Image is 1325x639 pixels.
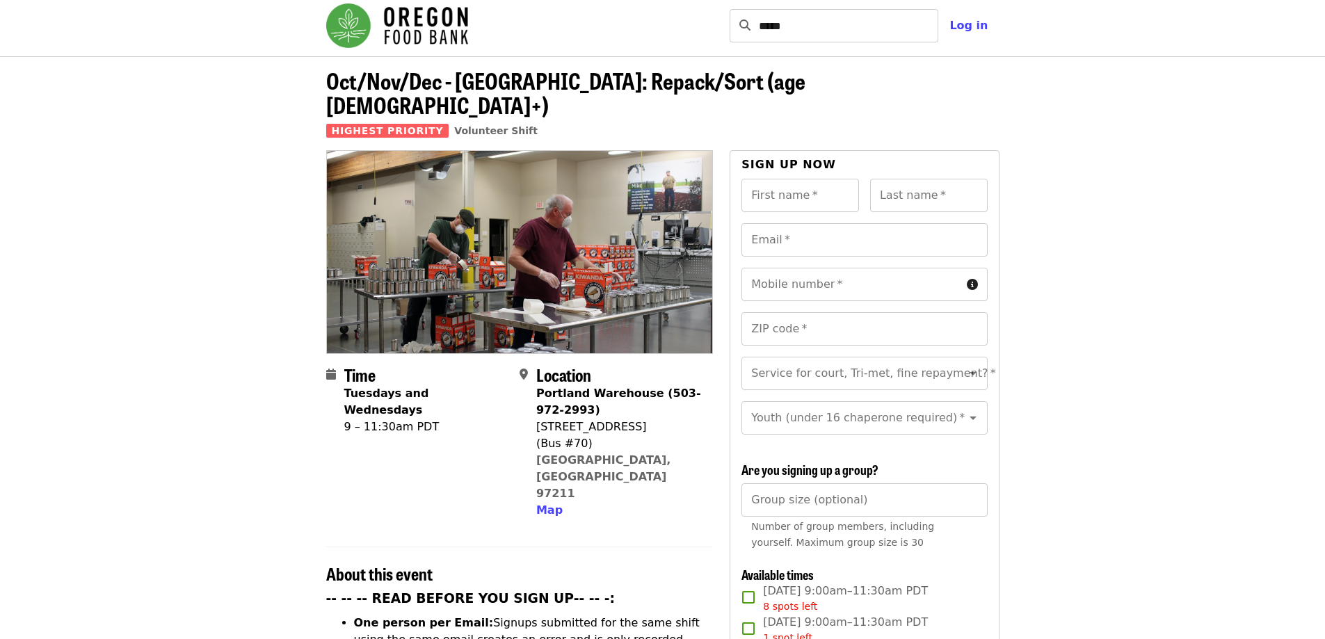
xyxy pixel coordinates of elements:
[741,268,961,301] input: Mobile number
[326,3,468,48] img: Oregon Food Bank - Home
[759,9,938,42] input: Search
[327,151,713,353] img: Oct/Nov/Dec - Portland: Repack/Sort (age 16+) organized by Oregon Food Bank
[536,419,702,435] div: [STREET_ADDRESS]
[741,565,814,583] span: Available times
[763,583,928,614] span: [DATE] 9:00am–11:30am PDT
[326,561,433,585] span: About this event
[536,435,702,452] div: (Bus #70)
[536,502,563,519] button: Map
[326,368,336,381] i: calendar icon
[741,158,836,171] span: Sign up now
[751,521,934,548] span: Number of group members, including yourself. Maximum group size is 30
[344,362,376,387] span: Time
[938,12,999,40] button: Log in
[763,601,817,612] span: 8 spots left
[741,312,987,346] input: ZIP code
[536,362,591,387] span: Location
[326,124,449,138] span: Highest Priority
[454,125,538,136] a: Volunteer Shift
[536,387,701,416] strong: Portland Warehouse (503-972-2993)
[739,19,750,32] i: search icon
[741,460,878,478] span: Are you signing up a group?
[344,387,429,416] strong: Tuesdays and Wednesdays
[967,278,978,291] i: circle-info icon
[963,364,983,383] button: Open
[949,19,988,32] span: Log in
[741,483,987,517] input: [object Object]
[520,368,528,381] i: map-marker-alt icon
[741,179,859,212] input: First name
[536,503,563,517] span: Map
[536,453,671,500] a: [GEOGRAPHIC_DATA], [GEOGRAPHIC_DATA] 97211
[741,223,987,257] input: Email
[354,616,494,629] strong: One person per Email:
[870,179,988,212] input: Last name
[344,419,508,435] div: 9 – 11:30am PDT
[963,408,983,428] button: Open
[326,591,616,606] strong: -- -- -- READ BEFORE YOU SIGN UP-- -- -:
[326,64,805,121] span: Oct/Nov/Dec - [GEOGRAPHIC_DATA]: Repack/Sort (age [DEMOGRAPHIC_DATA]+)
